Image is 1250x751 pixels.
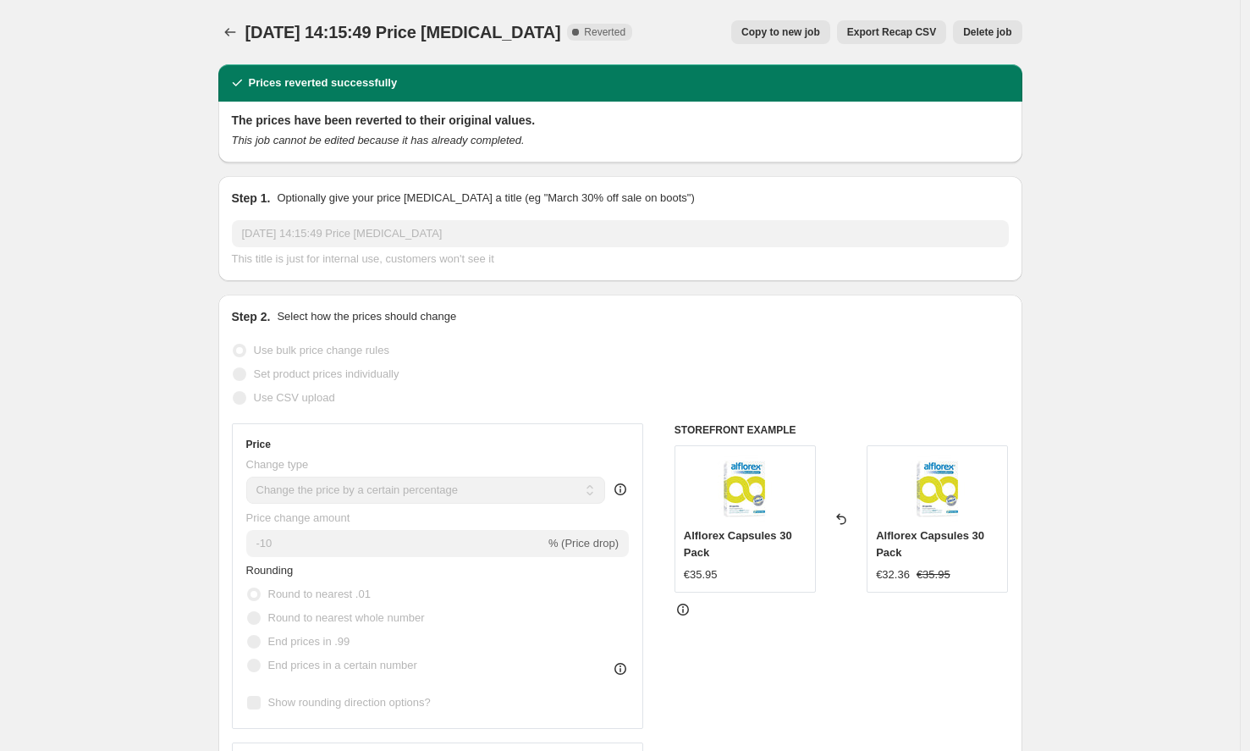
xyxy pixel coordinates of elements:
h2: Step 2. [232,308,271,325]
span: €32.36 [876,568,910,581]
span: Reverted [584,25,625,39]
span: Rounding [246,564,294,577]
button: Price change jobs [218,20,242,44]
button: Export Recap CSV [837,20,946,44]
h6: STOREFRONT EXAMPLE [675,423,1009,437]
span: [DATE] 14:15:49 Price [MEDICAL_DATA] [245,23,561,41]
span: Alflorex Capsules 30 Pack [876,529,984,559]
span: Copy to new job [741,25,820,39]
span: End prices in .99 [268,635,350,648]
span: €35.95 [684,568,718,581]
img: alflorex-capsules-30-pack_80x.jpg [904,455,972,522]
span: Round to nearest .01 [268,588,371,600]
input: 30% off holiday sale [232,220,1009,247]
span: This title is just for internal use, customers won't see it [232,252,494,265]
span: Export Recap CSV [847,25,936,39]
h2: The prices have been reverted to their original values. [232,112,1009,129]
span: Delete job [963,25,1011,39]
h2: Prices reverted successfully [249,75,398,91]
button: Copy to new job [731,20,830,44]
p: Optionally give your price [MEDICAL_DATA] a title (eg "March 30% off sale on boots") [277,190,694,207]
span: Price change amount [246,511,350,524]
h3: Price [246,438,271,451]
span: Round to nearest whole number [268,611,425,624]
p: Select how the prices should change [277,308,456,325]
span: Alflorex Capsules 30 Pack [684,529,792,559]
span: Set product prices individually [254,367,399,380]
span: Use bulk price change rules [254,344,389,356]
i: This job cannot be edited because it has already completed. [232,134,525,146]
span: End prices in a certain number [268,659,417,671]
h2: Step 1. [232,190,271,207]
span: Change type [246,458,309,471]
input: -15 [246,530,545,557]
span: €35.95 [917,568,950,581]
span: Use CSV upload [254,391,335,404]
span: % (Price drop) [548,537,619,549]
div: help [612,481,629,498]
button: Delete job [953,20,1021,44]
span: Show rounding direction options? [268,696,431,709]
img: alflorex-capsules-30-pack_80x.jpg [711,455,779,522]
